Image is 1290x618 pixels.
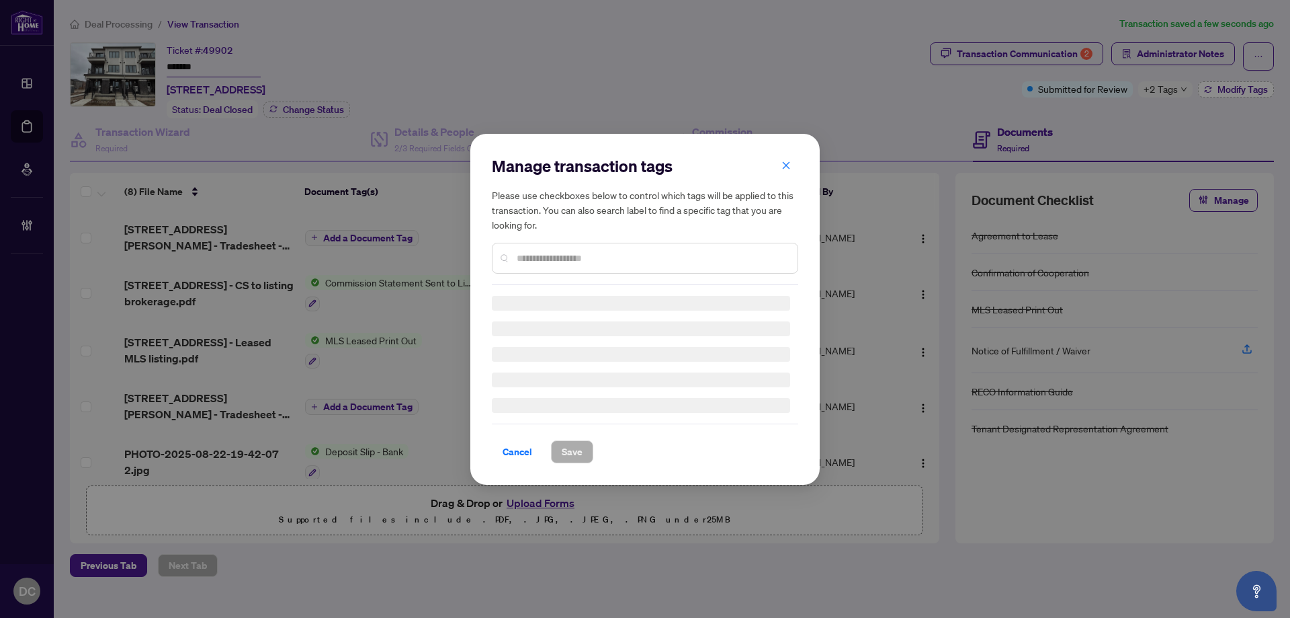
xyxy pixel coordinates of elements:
h5: Please use checkboxes below to control which tags will be applied to this transaction. You can al... [492,188,798,232]
span: Cancel [503,441,532,463]
button: Cancel [492,440,543,463]
span: close [781,160,791,169]
button: Save [551,440,593,463]
h2: Manage transaction tags [492,155,798,177]
button: Open asap [1236,571,1277,611]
